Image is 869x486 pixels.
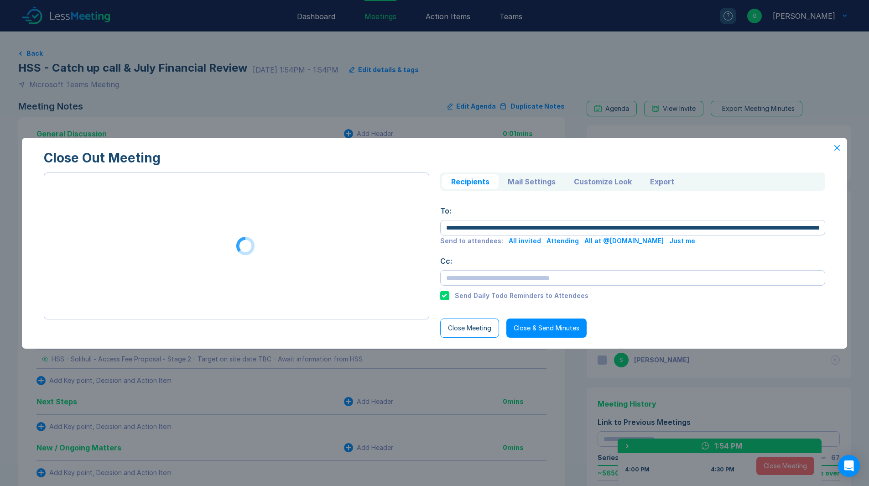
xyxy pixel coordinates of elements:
[440,205,826,216] div: To:
[669,237,695,245] div: Just me
[584,237,664,245] div: All at @[DOMAIN_NAME]
[838,455,860,477] div: Open Intercom Messenger
[44,151,826,165] div: Close Out Meeting
[565,174,641,189] button: Customize Look
[440,237,503,245] div: Send to attendees:
[546,237,579,245] div: Attending
[440,256,826,267] div: Cc:
[499,174,565,189] button: Mail Settings
[506,319,587,338] button: Close & Send Minutes
[440,319,499,338] button: Close Meeting
[442,174,499,189] button: Recipients
[509,237,541,245] div: All invited
[455,292,588,299] div: Send Daily Todo Reminders to Attendees
[641,174,683,189] button: Export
